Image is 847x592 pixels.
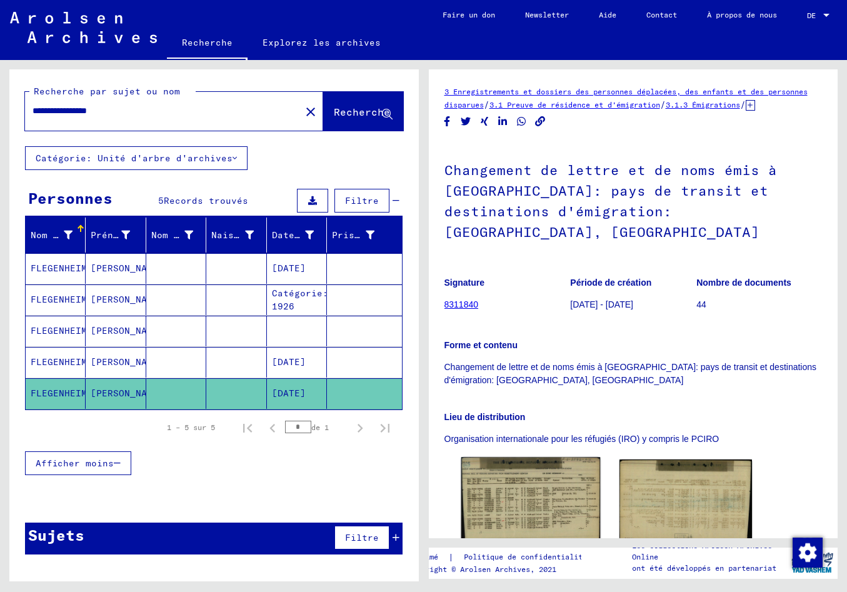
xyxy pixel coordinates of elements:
mat-header-cell: Prisonnier # [327,218,401,253]
div: Naissance‏ [211,225,269,245]
button: Page précédente [260,415,285,440]
span: / [660,99,666,110]
div: 1 – 5 sur 5 [167,422,215,433]
mat-cell: [PERSON_NAME] [86,253,146,284]
button: Première page [235,415,260,440]
mat-header-cell: Naissance‏ [206,218,266,253]
div: de 1 [285,421,348,433]
h1: Changement de lettre et de noms émis à [GEOGRAPHIC_DATA]: pays de transit et destinations d'émigr... [444,141,823,258]
button: Recherche [323,92,403,131]
p: [DATE] - [DATE] [570,298,696,311]
div: Date de naissance [272,229,314,242]
mat-cell: [DATE] [267,253,327,284]
mat-cell: [PERSON_NAME] [86,378,146,409]
img: Arolsen_neg.svg [10,12,157,43]
a: 8311840 [444,299,479,309]
button: Partager sur Twitter [459,114,473,129]
p: Copyright © Arolsen Archives, 2021 [408,564,602,575]
span: / [484,99,489,110]
span: DE [807,11,821,20]
span: / [740,99,746,110]
span: Records trouvés [164,195,248,206]
mat-cell: [DATE] [267,378,327,409]
img: 002.jpg [619,459,752,544]
a: Politique de confidentialité [454,551,602,564]
div: Prisonnier # [332,225,389,245]
mat-header-cell: Nom de naissance [146,218,206,253]
div: Personnes [28,187,113,209]
button: Claire [298,99,323,124]
div: | [408,551,602,564]
a: 3 Enregistrements et dossiers des personnes déplacées, des enfants et des personnes disparues [444,87,808,109]
mat-cell: FLEGENHEIMER [26,284,86,315]
mat-cell: FLEGENHEIMER [26,347,86,378]
a: 3.1 Preuve de résidence et d'émigration [489,100,660,109]
p: 44 [696,298,822,311]
div: Nom de famille [31,229,73,242]
button: Filtre [334,189,389,213]
a: Imprimé [408,551,448,564]
button: Filtre [334,526,389,549]
a: 3.1.3 Émigrations [666,100,740,109]
mat-cell: FLEGENHEIMER [26,316,86,346]
mat-cell: FLEGENHEIMER [26,253,86,284]
p: Changement de lettre et de noms émis à [GEOGRAPHIC_DATA]: pays de transit et destinations d'émigr... [444,361,823,387]
button: Partager sur LinkedIn [496,114,509,129]
span: Filtre [345,195,379,206]
mat-cell: FLEGENHEIMER [26,378,86,409]
div: Nom de naissance [151,229,193,242]
a: Recherche [167,28,248,60]
mat-header-cell: Nom de famille [26,218,86,253]
button: Dernière page [373,415,398,440]
img: 001.jpg [461,457,600,546]
mat-cell: Catégorie: 1926 [267,284,327,315]
mat-cell: [PERSON_NAME] [86,284,146,315]
mat-cell: [DATE] [267,347,327,378]
a: Explorez les archives [248,28,396,58]
span: 5 [158,195,164,206]
div: Naissance‏ [211,229,253,242]
p: Organisation internationale pour les réfugiés (IRO) y compris le PCIRO [444,433,823,446]
div: Prénom [91,225,145,245]
span: Afficher moins [36,458,114,469]
b: Signature [444,278,485,288]
mat-cell: [PERSON_NAME] [86,316,146,346]
div: Sujets [28,524,84,546]
b: Forme et contenu [444,340,518,350]
mat-header-cell: Prénom [86,218,146,253]
b: Nombre de documents [696,278,791,288]
img: yv_logo.png [789,547,836,578]
mat-header-cell: Date de naissance [267,218,327,253]
button: Catégorie: Unité d'arbre d'archives [25,146,248,170]
button: Partager sur Xing [478,114,491,129]
span: Recherche [334,106,390,118]
mat-cell: [PERSON_NAME] [86,347,146,378]
p: Les collections Arolsen Archives Online [632,540,786,563]
mat-label: Recherche par sujet ou nom [34,86,180,97]
button: Partager sur Facebook [441,114,454,129]
div: Nom de famille [31,225,88,245]
button: Copier le lien [534,114,547,129]
img: Modifier le consentement [793,538,823,568]
div: Prénom [91,229,129,242]
div: Modifier le consentement [792,537,822,567]
b: Lieu de distribution [444,412,526,422]
span: Filtre [345,532,379,543]
button: Page suivante [348,415,373,440]
mat-icon: close [303,104,318,119]
b: Période de création [570,278,651,288]
div: Nom de naissance [151,225,209,245]
button: Afficher moins [25,451,131,475]
button: Partager sur WhatsApp [515,114,528,129]
div: Date de naissance [272,225,329,245]
p: ont été développés en partenariat avec [632,563,786,585]
div: Prisonnier # [332,229,374,242]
